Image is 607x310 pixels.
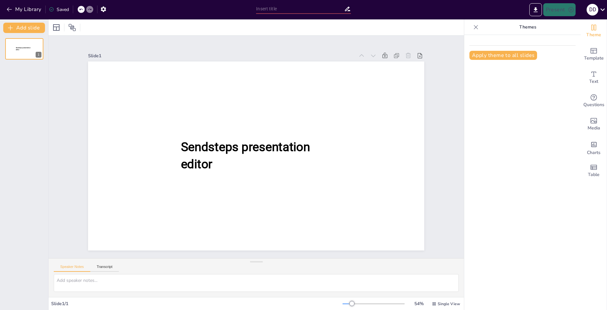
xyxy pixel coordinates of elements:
[36,52,41,58] div: 1
[411,301,427,307] div: 54 %
[587,149,601,156] span: Charts
[581,19,607,43] div: Change the overall theme
[581,66,607,89] div: Add text boxes
[90,265,119,272] button: Transcript
[438,301,460,306] span: Single View
[581,89,607,113] div: Get real-time input from your audience
[588,171,600,178] span: Table
[5,4,44,15] button: My Library
[581,136,607,159] div: Add charts and graphs
[16,47,30,50] span: Sendsteps presentation editor
[51,22,62,33] div: Layout
[543,3,576,16] button: Present
[529,3,542,16] button: Export to PowerPoint
[49,6,69,13] div: Saved
[51,301,343,307] div: Slide 1 / 1
[581,159,607,183] div: Add a table
[587,4,598,16] div: d d
[181,140,310,171] span: Sendsteps presentation editor
[589,78,598,85] span: Text
[581,43,607,66] div: Add ready made slides
[481,19,574,35] p: Themes
[581,113,607,136] div: Add images, graphics, shapes or video
[586,31,601,39] span: Theme
[54,265,90,272] button: Speaker Notes
[469,51,537,60] button: Apply theme to all slides
[68,24,76,31] span: Position
[88,53,354,59] div: Slide 1
[588,125,600,132] span: Media
[256,4,344,14] input: Insert title
[5,38,43,60] div: 1
[584,55,604,62] span: Template
[583,101,604,108] span: Questions
[3,23,45,33] button: Add slide
[587,3,598,16] button: d d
